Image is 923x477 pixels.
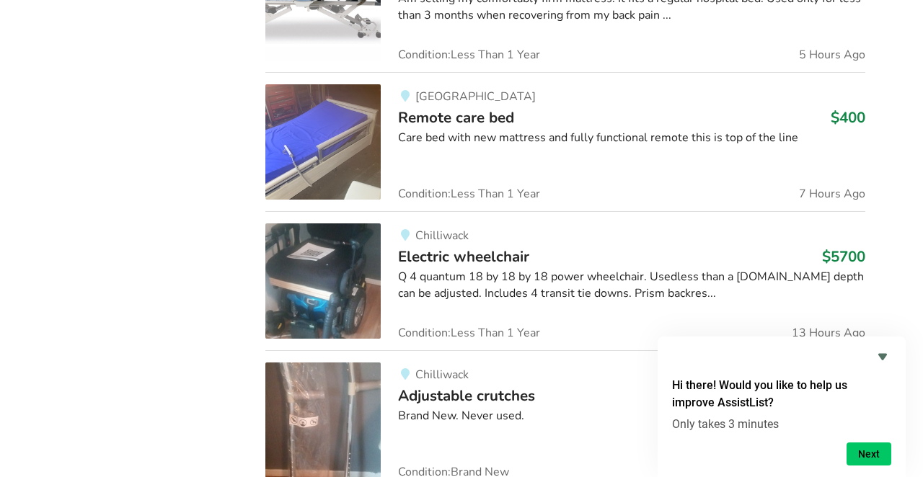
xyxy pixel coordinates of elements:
[398,269,865,302] div: Q 4 quantum 18 by 18 by 18 power wheelchair. Usedless than a [DOMAIN_NAME] depth can be adjusted....
[398,107,514,128] span: Remote care bed
[792,327,865,339] span: 13 Hours Ago
[398,49,540,61] span: Condition: Less Than 1 Year
[874,348,891,365] button: Hide survey
[415,367,469,383] span: Chilliwack
[265,223,381,339] img: mobility-electric wheelchair
[672,348,891,465] div: Hi there! Would you like to help us improve AssistList?
[831,108,865,127] h3: $400
[672,377,891,411] h2: Hi there! Would you like to help us improve AssistList?
[415,228,469,244] span: Chilliwack
[265,84,381,200] img: bedroom equipment-remote care bed
[265,211,865,350] a: mobility-electric wheelchair ChilliwackElectric wheelchair$5700Q 4 quantum 18 by 18 by 18 power w...
[398,327,540,339] span: Condition: Less Than 1 Year
[398,408,865,424] div: Brand New. Never used.
[398,246,529,267] span: Electric wheelchair
[799,188,865,200] span: 7 Hours Ago
[847,442,891,465] button: Next question
[398,385,535,406] span: Adjustable crutches
[265,72,865,211] a: bedroom equipment-remote care bed [GEOGRAPHIC_DATA]Remote care bed$400Care bed with new mattress ...
[822,247,865,266] h3: $5700
[398,130,865,146] div: Care bed with new mattress and fully functional remote this is top of the line
[672,417,891,431] p: Only takes 3 minutes
[415,89,536,104] span: [GEOGRAPHIC_DATA]
[398,188,540,200] span: Condition: Less Than 1 Year
[799,49,865,61] span: 5 Hours Ago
